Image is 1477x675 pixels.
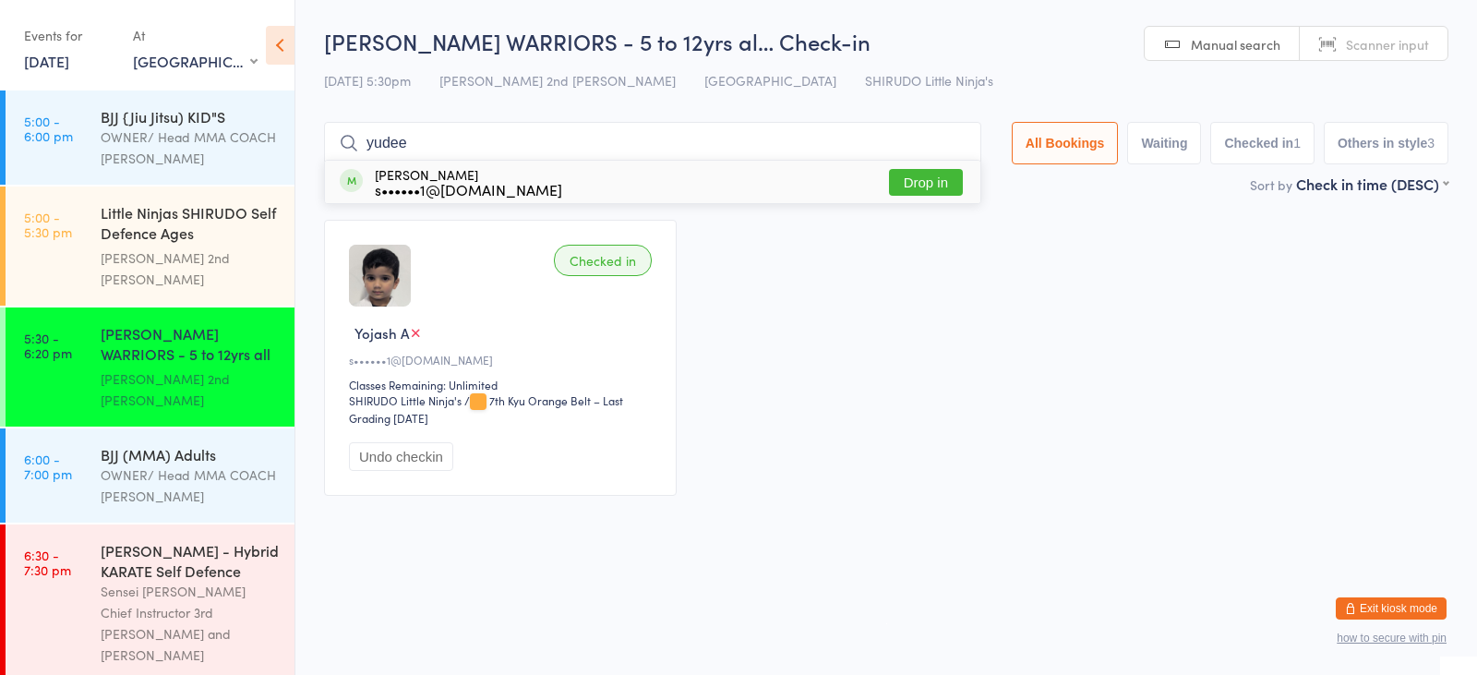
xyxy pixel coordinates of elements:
[24,331,72,360] time: 5:30 - 6:20 pm
[1296,174,1448,194] div: Check in time (DESC)
[889,169,963,196] button: Drop in
[101,464,279,507] div: OWNER/ Head MMA COACH [PERSON_NAME]
[6,90,294,185] a: 5:00 -6:00 pmBJJ {Jiu Jitsu) KID"SOWNER/ Head MMA COACH [PERSON_NAME]
[101,202,279,247] div: Little Ninjas SHIRUDO Self Defence Ages [DEMOGRAPHIC_DATA] yr...
[101,323,279,368] div: [PERSON_NAME] WARRIORS - 5 to 12yrs all abi...
[439,71,676,90] span: [PERSON_NAME] 2nd [PERSON_NAME]
[354,323,409,343] span: Yojash A
[133,20,258,51] div: At
[1427,136,1435,151] div: 3
[324,122,981,164] input: Search
[101,581,279,666] div: Sensei [PERSON_NAME] Chief Instructor 3rd [PERSON_NAME] and [PERSON_NAME]
[324,26,1448,56] h2: [PERSON_NAME] WARRIORS - 5 to 12yrs al… Check-in
[1250,175,1292,194] label: Sort by
[349,245,411,307] img: image1719474489.png
[6,187,294,306] a: 5:00 -5:30 pmLittle Ninjas SHIRUDO Self Defence Ages [DEMOGRAPHIC_DATA] yr...[PERSON_NAME] 2nd [P...
[101,540,279,581] div: [PERSON_NAME] - Hybrid KARATE Self Defence
[375,182,562,197] div: s••••••1@[DOMAIN_NAME]
[24,452,72,481] time: 6:00 - 7:00 pm
[349,392,462,408] div: SHIRUDO Little Ninja's
[1293,136,1301,151] div: 1
[375,167,562,197] div: [PERSON_NAME]
[1337,632,1447,645] button: how to secure with pin
[133,51,258,71] div: [GEOGRAPHIC_DATA]
[1127,122,1201,164] button: Waiting
[101,444,279,464] div: BJJ (MMA) Adults
[349,442,453,471] button: Undo checkin
[24,51,69,71] a: [DATE]
[24,548,71,577] time: 6:30 - 7:30 pm
[1346,35,1429,54] span: Scanner input
[324,71,411,90] span: [DATE] 5:30pm
[101,106,279,127] div: BJJ {Jiu Jitsu) KID"S
[1191,35,1280,54] span: Manual search
[101,368,279,411] div: [PERSON_NAME] 2nd [PERSON_NAME]
[704,71,836,90] span: [GEOGRAPHIC_DATA]
[865,71,993,90] span: SHIRUDO Little Ninja's
[554,245,652,276] div: Checked in
[6,307,294,427] a: 5:30 -6:20 pm[PERSON_NAME] WARRIORS - 5 to 12yrs all abi...[PERSON_NAME] 2nd [PERSON_NAME]
[24,114,73,143] time: 5:00 - 6:00 pm
[101,127,279,169] div: OWNER/ Head MMA COACH [PERSON_NAME]
[1012,122,1119,164] button: All Bookings
[1210,122,1315,164] button: Checked in1
[6,428,294,523] a: 6:00 -7:00 pmBJJ (MMA) AdultsOWNER/ Head MMA COACH [PERSON_NAME]
[24,210,72,239] time: 5:00 - 5:30 pm
[349,377,657,392] div: Classes Remaining: Unlimited
[349,352,657,368] div: s••••••1@[DOMAIN_NAME]
[101,247,279,290] div: [PERSON_NAME] 2nd [PERSON_NAME]
[24,20,114,51] div: Events for
[1336,597,1447,620] button: Exit kiosk mode
[1324,122,1448,164] button: Others in style3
